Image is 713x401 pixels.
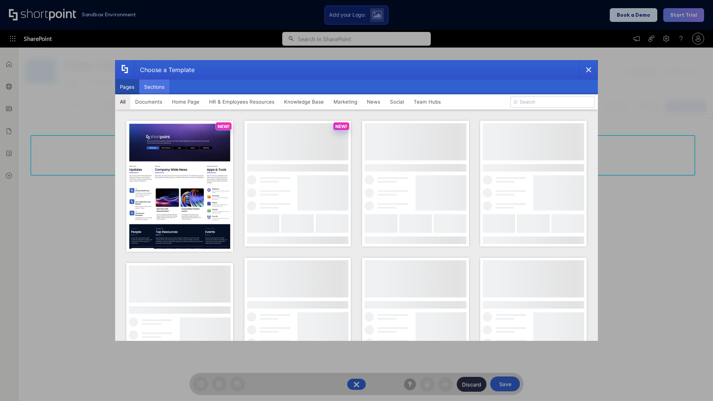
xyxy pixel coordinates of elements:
button: Knowledge Base [279,94,329,109]
button: All [115,94,130,109]
button: HR & Employees Resources [204,94,279,109]
button: Pages [115,79,139,94]
button: Home Page [167,94,204,109]
div: template selector [115,60,598,341]
p: NEW! [218,124,229,129]
input: Search [510,97,595,108]
div: Choose a Template [134,61,195,79]
button: Social [385,94,409,109]
button: Sections [139,79,169,94]
button: Team Hubs [409,94,446,109]
button: Documents [130,94,167,109]
button: Marketing [329,94,362,109]
iframe: Chat Widget [676,365,713,401]
button: News [362,94,385,109]
p: NEW! [335,124,347,129]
